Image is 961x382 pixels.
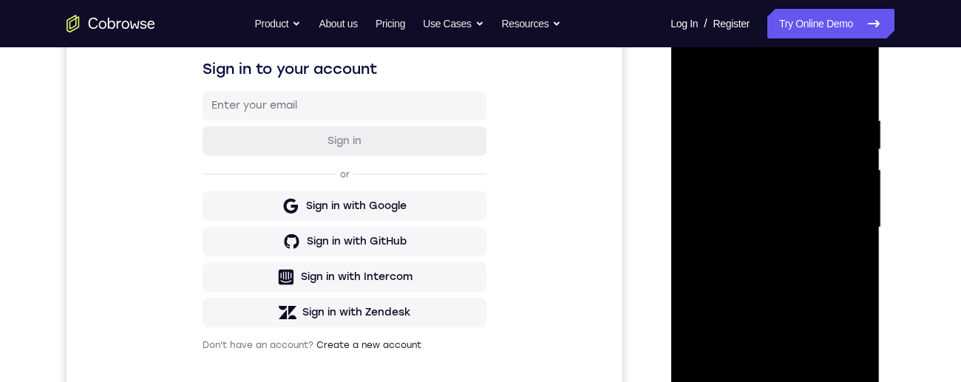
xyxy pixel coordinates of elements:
[240,277,340,292] div: Sign in with GitHub
[319,9,357,38] a: About us
[136,305,420,335] button: Sign in with Intercom
[670,9,698,38] a: Log In
[376,9,405,38] a: Pricing
[423,9,483,38] button: Use Cases
[502,9,562,38] button: Resources
[145,141,411,156] input: Enter your email
[236,348,344,363] div: Sign in with Zendesk
[240,242,340,256] div: Sign in with Google
[136,341,420,370] button: Sign in with Zendesk
[136,169,420,199] button: Sign in
[704,15,707,33] span: /
[234,313,346,327] div: Sign in with Intercom
[255,9,302,38] button: Product
[713,9,750,38] a: Register
[136,101,420,122] h1: Sign in to your account
[271,211,286,223] p: or
[136,234,420,264] button: Sign in with Google
[67,15,155,33] a: Go to the home page
[136,270,420,299] button: Sign in with GitHub
[767,9,894,38] a: Try Online Demo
